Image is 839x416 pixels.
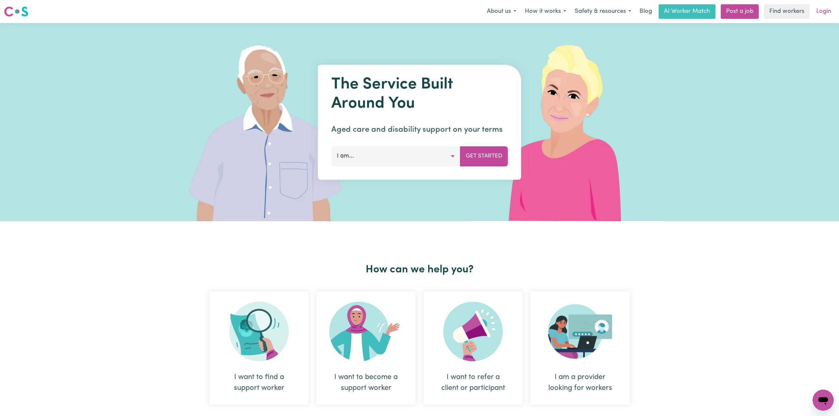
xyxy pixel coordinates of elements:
button: About us [483,5,521,18]
a: Careseekers logo [4,4,28,19]
div: I want to become a support worker [332,372,400,394]
p: Aged care and disability support on your terms [331,124,508,136]
button: How it works [521,5,570,18]
button: Safety & resources [570,5,636,18]
h1: The Service Built Around You [331,75,508,113]
button: Get Started [460,146,508,166]
iframe: Button to launch messaging window [813,390,834,411]
a: Login [812,4,835,19]
a: Blog [636,4,656,19]
div: I want to refer a client or participant [439,372,507,394]
img: Careseekers logo [4,6,28,17]
img: Become Worker [329,302,403,361]
a: AI Worker Match [659,4,715,19]
div: I am a provider looking for workers [546,372,614,394]
img: Provider [548,302,612,361]
div: I want to find a support worker [209,291,309,405]
div: I want to become a support worker [316,291,416,405]
div: I want to find a support worker [225,372,293,394]
img: Refer [443,302,503,361]
a: Find workers [764,4,810,19]
img: Search [229,302,289,361]
button: I am... [331,146,460,166]
div: I want to refer a client or participant [423,291,523,405]
h2: How can we help you? [205,263,634,276]
a: Post a job [721,4,759,19]
div: I am a provider looking for workers [530,291,630,405]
